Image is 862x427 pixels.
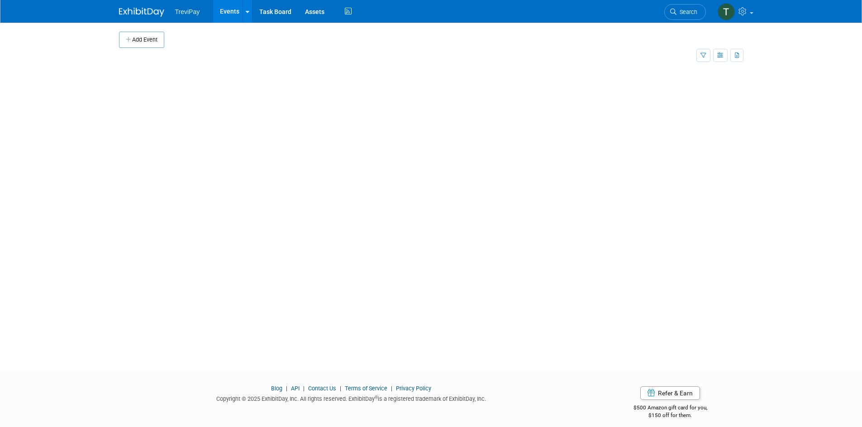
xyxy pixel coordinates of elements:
span: | [338,385,343,392]
a: Terms of Service [345,385,387,392]
span: Search [676,9,697,15]
div: Copyright © 2025 ExhibitDay, Inc. All rights reserved. ExhibitDay is a registered trademark of Ex... [119,393,584,403]
a: Search [664,4,706,20]
img: Tara DePaepe [718,3,735,20]
a: Privacy Policy [396,385,431,392]
sup: ® [375,395,378,400]
div: $150 off for them. [597,412,743,419]
button: Add Event [119,32,164,48]
a: Blog [271,385,282,392]
div: $500 Amazon gift card for you, [597,398,743,419]
span: | [301,385,307,392]
span: | [284,385,290,392]
span: TreviPay [175,8,200,15]
img: ExhibitDay [119,8,164,17]
a: API [291,385,300,392]
a: Contact Us [308,385,336,392]
span: | [389,385,395,392]
a: Refer & Earn [640,386,700,400]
